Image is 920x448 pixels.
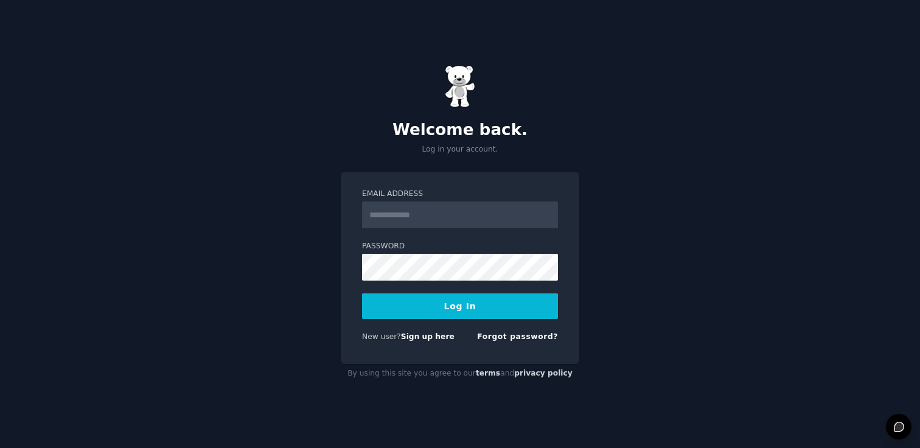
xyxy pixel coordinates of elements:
[514,369,573,377] a: privacy policy
[362,189,558,200] label: Email Address
[341,364,579,383] div: By using this site you agree to our and
[341,144,579,155] p: Log in your account.
[445,65,475,108] img: Gummy Bear
[401,332,455,341] a: Sign up here
[362,332,401,341] span: New user?
[476,369,500,377] a: terms
[477,332,558,341] a: Forgot password?
[341,121,579,140] h2: Welcome back.
[362,241,558,252] label: Password
[362,293,558,319] button: Log In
